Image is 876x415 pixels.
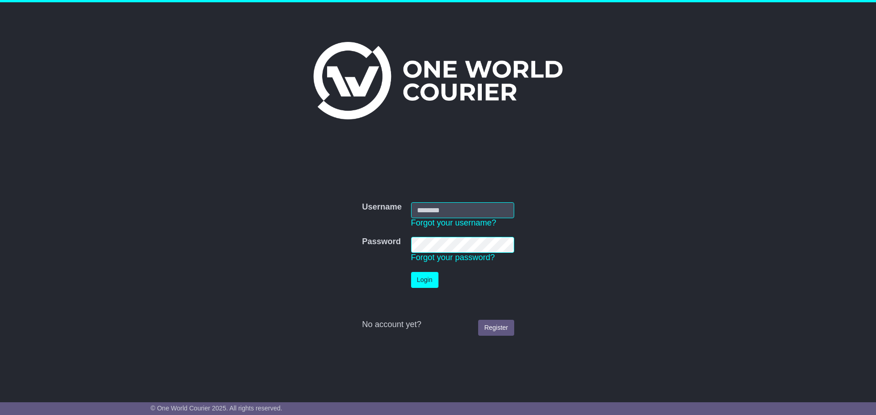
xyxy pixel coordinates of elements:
button: Login [411,272,438,288]
a: Forgot your password? [411,253,495,262]
div: No account yet? [362,320,514,330]
label: Password [362,237,401,247]
img: One World [313,42,563,119]
span: © One World Courier 2025. All rights reserved. [151,405,282,412]
a: Forgot your username? [411,218,496,227]
a: Register [478,320,514,336]
label: Username [362,202,401,212]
